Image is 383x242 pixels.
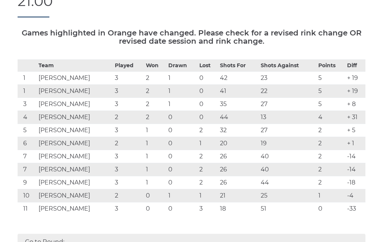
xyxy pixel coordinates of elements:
td: 3 [113,98,144,111]
td: [PERSON_NAME] [37,176,113,189]
td: 1 [144,176,167,189]
td: 3 [113,85,144,98]
td: 9 [18,176,37,189]
td: 0 [166,124,197,137]
td: [PERSON_NAME] [37,202,113,215]
td: 0 [166,111,197,124]
td: 5 [316,85,345,98]
td: 25 [259,189,316,202]
td: 27 [259,124,316,137]
td: 40 [259,163,316,176]
td: 1 [197,189,218,202]
td: 0 [166,202,197,215]
th: Points [316,60,345,72]
td: 1 [166,189,197,202]
td: + 5 [345,124,365,137]
td: [PERSON_NAME] [37,124,113,137]
td: 1 [166,98,197,111]
td: 0 [166,163,197,176]
td: [PERSON_NAME] [37,98,113,111]
td: 26 [218,176,259,189]
td: 0 [197,98,218,111]
td: 3 [197,202,218,215]
td: 2 [113,189,144,202]
th: Shots Against [259,60,316,72]
td: 22 [259,85,316,98]
th: Drawn [166,60,197,72]
td: 5 [316,72,345,85]
td: 32 [218,124,259,137]
td: 0 [197,111,218,124]
td: 2 [197,124,218,137]
td: 2 [316,137,345,150]
td: [PERSON_NAME] [37,150,113,163]
td: 40 [259,150,316,163]
td: 21 [218,189,259,202]
th: Lost [197,60,218,72]
td: [PERSON_NAME] [37,85,113,98]
td: 1 [144,163,167,176]
th: Team [37,60,113,72]
td: 0 [197,85,218,98]
td: 0 [197,72,218,85]
td: 19 [259,137,316,150]
th: Shots For [218,60,259,72]
td: -14 [345,150,365,163]
td: 0 [316,202,345,215]
td: 3 [18,98,37,111]
td: 0 [166,150,197,163]
td: 2 [316,163,345,176]
td: 1 [166,72,197,85]
td: + 19 [345,85,365,98]
td: 5 [316,98,345,111]
td: 6 [18,137,37,150]
td: -18 [345,176,365,189]
td: 0 [166,176,197,189]
td: 2 [197,163,218,176]
td: -33 [345,202,365,215]
td: 3 [113,176,144,189]
td: [PERSON_NAME] [37,189,113,202]
td: 2 [197,176,218,189]
td: 2 [113,137,144,150]
td: 2 [197,150,218,163]
td: 3 [113,72,144,85]
h5: Games highlighted in Orange have changed. Please check for a revised rink change OR revised date ... [18,29,365,45]
td: 44 [218,111,259,124]
td: 1 [144,150,167,163]
td: 10 [18,189,37,202]
td: 2 [144,111,167,124]
td: 1 [18,85,37,98]
td: 3 [113,163,144,176]
td: 26 [218,150,259,163]
th: Won [144,60,167,72]
td: 18 [218,202,259,215]
td: 4 [18,111,37,124]
td: 1 [166,85,197,98]
td: -14 [345,163,365,176]
td: 20 [218,137,259,150]
td: 4 [316,111,345,124]
td: 1 [144,137,167,150]
td: 51 [259,202,316,215]
td: 3 [113,150,144,163]
td: -4 [345,189,365,202]
td: 2 [144,98,167,111]
td: 42 [218,72,259,85]
td: [PERSON_NAME] [37,137,113,150]
td: [PERSON_NAME] [37,111,113,124]
td: 27 [259,98,316,111]
td: 11 [18,202,37,215]
td: 2 [316,124,345,137]
td: 13 [259,111,316,124]
td: 5 [18,124,37,137]
td: 0 [144,189,167,202]
td: 44 [259,176,316,189]
td: + 8 [345,98,365,111]
td: 23 [259,72,316,85]
td: 2 [316,150,345,163]
td: 2 [144,85,167,98]
td: 2 [113,111,144,124]
td: 2 [316,176,345,189]
td: 2 [144,72,167,85]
